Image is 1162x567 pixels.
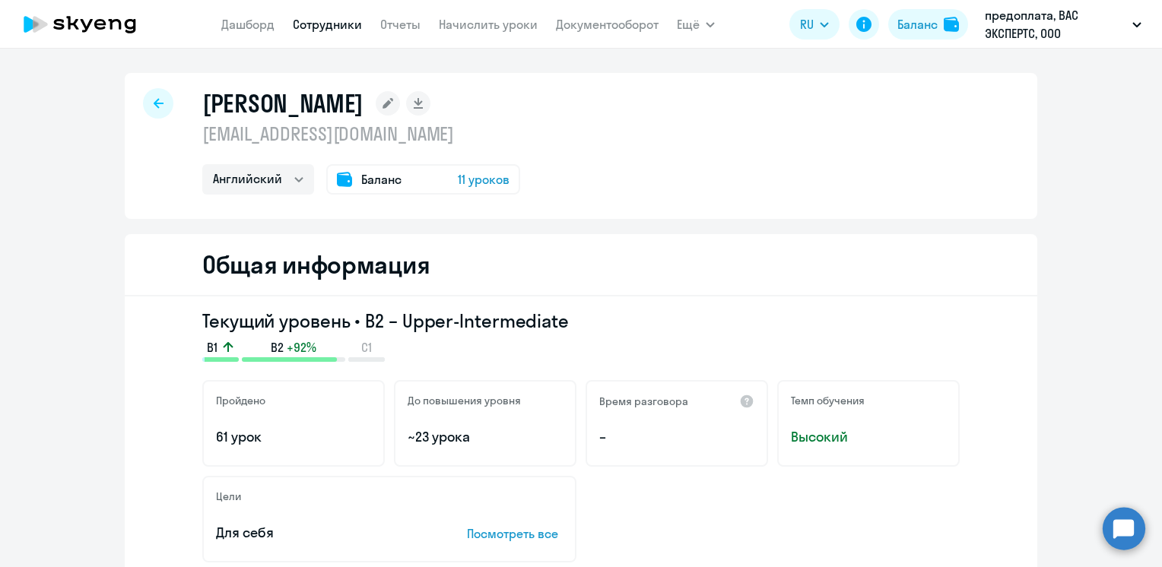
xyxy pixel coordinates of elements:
[888,9,968,40] button: Балансbalance
[216,489,241,503] h5: Цели
[271,339,284,356] span: B2
[202,122,520,146] p: [EMAIL_ADDRESS][DOMAIN_NAME]
[293,17,362,32] a: Сотрудники
[897,15,938,33] div: Баланс
[216,394,265,407] h5: Пройдено
[408,427,563,447] p: ~23 урока
[216,427,371,447] p: 61 урок
[408,394,521,407] h5: До повышения уровня
[202,88,364,119] h1: [PERSON_NAME]
[791,394,865,407] h5: Темп обучения
[380,17,421,32] a: Отчеты
[789,9,840,40] button: RU
[202,249,430,280] h2: Общая информация
[207,339,217,356] span: B1
[944,17,959,32] img: balance
[216,523,420,543] p: Для себя
[977,6,1149,43] button: предоплата, ВАС ЭКСПЕРТС, ООО
[556,17,659,32] a: Документооборот
[467,524,563,543] p: Посмотреть все
[677,9,715,40] button: Ещё
[599,394,688,408] h5: Время разговора
[791,427,946,447] span: Высокий
[287,339,316,356] span: +92%
[458,170,510,188] span: 11 уроков
[677,15,700,33] span: Ещё
[361,339,372,356] span: C1
[985,6,1126,43] p: предоплата, ВАС ЭКСПЕРТС, ООО
[361,170,402,188] span: Баланс
[599,427,754,447] p: –
[439,17,538,32] a: Начислить уроки
[202,309,960,333] h3: Текущий уровень • B2 – Upper-Intermediate
[221,17,275,32] a: Дашборд
[800,15,814,33] span: RU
